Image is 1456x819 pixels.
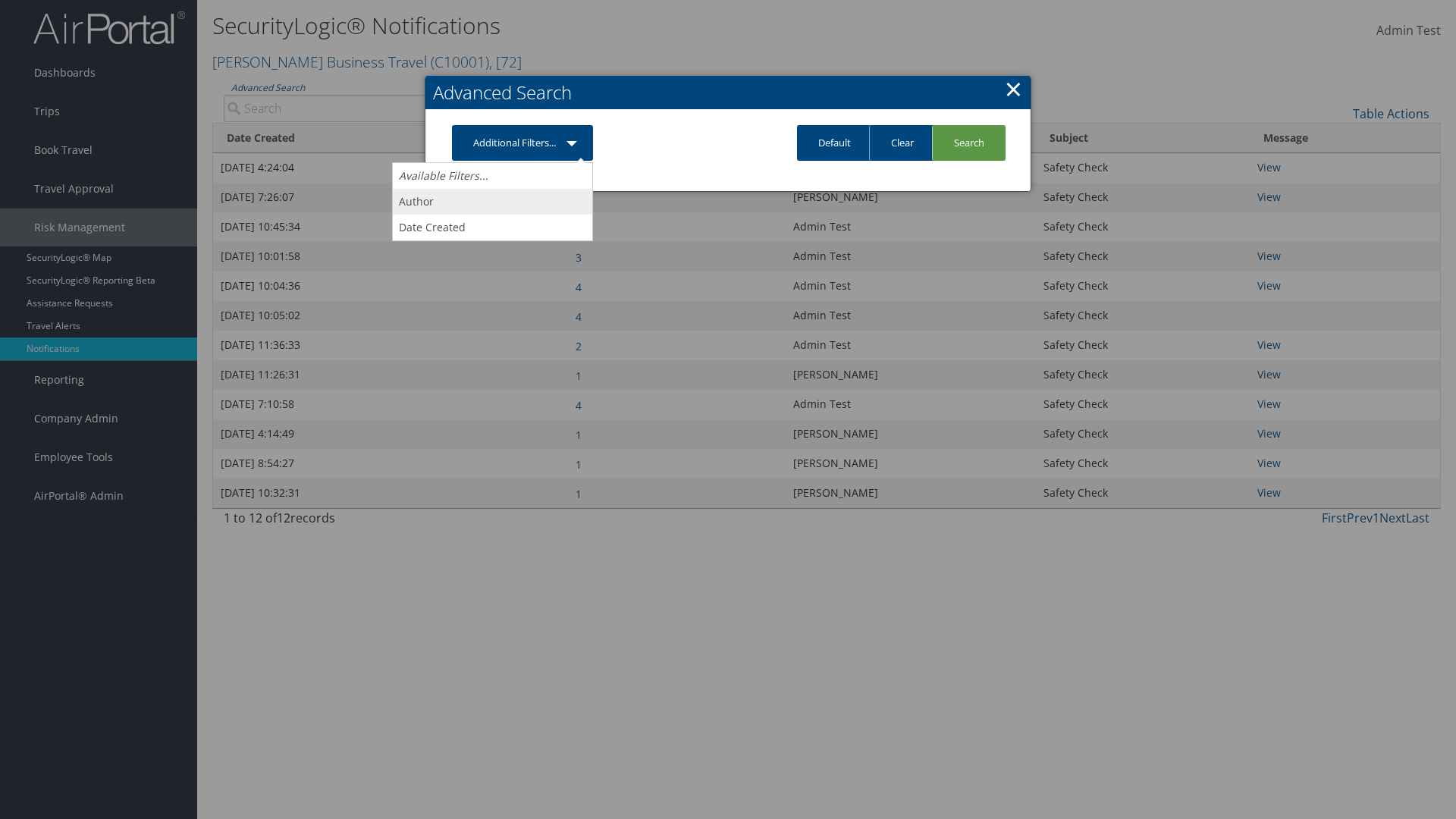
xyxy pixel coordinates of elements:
[1005,74,1022,104] a: Close
[425,76,1031,109] h2: Advanced Search
[452,125,593,161] a: Additional Filters...
[399,168,488,183] i: Available Filters...
[797,125,872,161] a: Default
[932,125,1006,161] a: Search
[393,215,592,240] a: Date Created
[393,189,592,215] a: Author
[869,125,935,161] a: Clear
